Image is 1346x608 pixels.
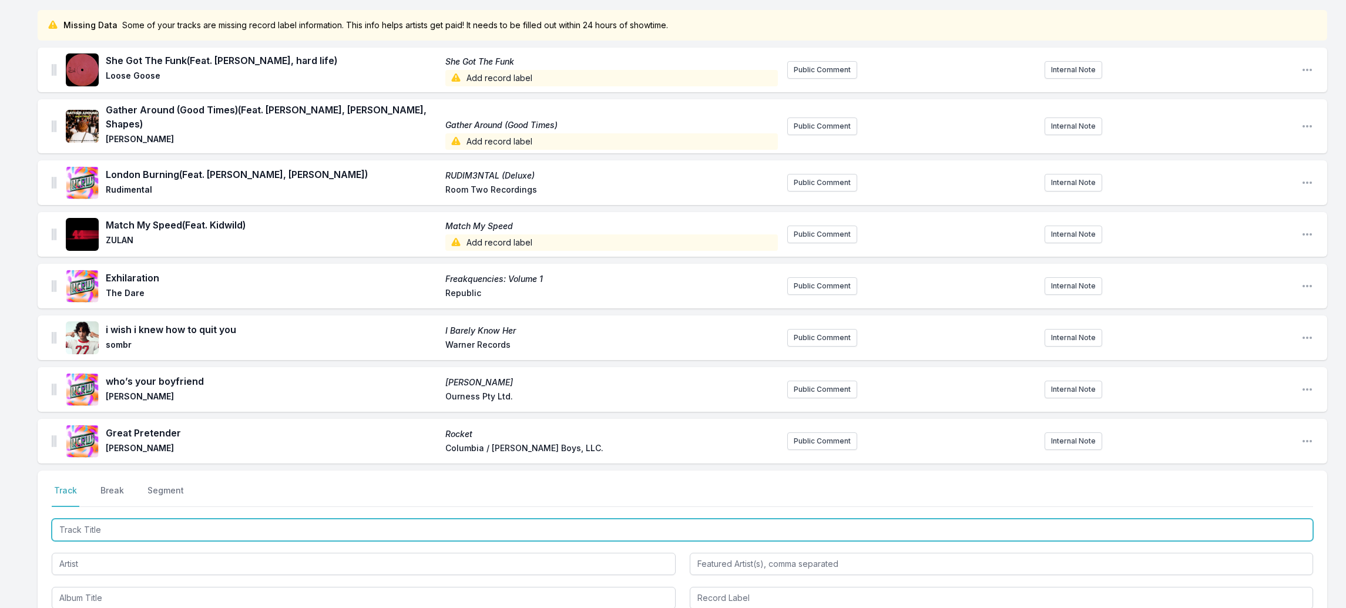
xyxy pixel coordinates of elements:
span: who’s your boyfriend [106,374,438,388]
button: Open playlist item options [1301,332,1313,344]
button: Break [98,485,126,507]
button: Internal Note [1045,329,1102,347]
img: Drag Handle [52,177,56,189]
input: Featured Artist(s), comma separated [690,553,1314,575]
span: Match My Speed (Feat. Kidwild) [106,218,438,232]
img: Rocket [66,425,99,458]
button: Public Comment [787,117,857,135]
span: Warner Records [445,339,778,353]
img: She Got The Funk [66,53,99,86]
button: Open playlist item options [1301,384,1313,395]
span: She Got The Funk [445,56,778,68]
button: Open playlist item options [1301,280,1313,292]
button: Open playlist item options [1301,177,1313,189]
input: Track Title [52,519,1313,541]
button: Internal Note [1045,61,1102,79]
span: Rocket [445,428,778,440]
span: [PERSON_NAME] [106,133,438,150]
span: Add record label [445,133,778,150]
button: Track [52,485,79,507]
img: Drag Handle [52,280,56,292]
span: She Got The Funk (Feat. [PERSON_NAME], hard life) [106,53,438,68]
span: [PERSON_NAME] [106,442,438,456]
span: Add record label [445,234,778,251]
span: Ourness Pty Ltd. [445,391,778,405]
span: Great Pretender [106,426,438,440]
button: Public Comment [787,226,857,243]
button: Internal Note [1045,174,1102,192]
span: Republic [445,287,778,301]
button: Public Comment [787,277,857,295]
img: Match My Speed [66,218,99,251]
span: [PERSON_NAME] [445,377,778,388]
span: Freakquencies: Volume 1 [445,273,778,285]
span: Columbia / [PERSON_NAME] Boys, LLC. [445,442,778,456]
button: Open playlist item options [1301,120,1313,132]
span: Room Two Recordings [445,184,778,198]
button: Public Comment [787,432,857,450]
button: Public Comment [787,329,857,347]
span: Exhilaration [106,271,438,285]
button: Internal Note [1045,277,1102,295]
button: Public Comment [787,61,857,79]
span: Gather Around (Good Times) (Feat. [PERSON_NAME], [PERSON_NAME], Shapes) [106,103,438,131]
span: Add record label [445,70,778,86]
span: i wish i knew how to quit you [106,323,438,337]
img: Gather Around (Good Times) [66,110,99,143]
span: sombr [106,339,438,353]
img: hickey [66,373,99,406]
button: Segment [145,485,186,507]
button: Internal Note [1045,117,1102,135]
input: Artist [52,553,676,575]
span: Rudimental [106,184,438,198]
img: Freakquencies: Volume 1 [66,270,99,303]
span: Missing Data [63,19,118,31]
span: [PERSON_NAME] [106,391,438,405]
span: London Burning (Feat. [PERSON_NAME], [PERSON_NAME]) [106,167,438,182]
img: Drag Handle [52,64,56,76]
button: Internal Note [1045,381,1102,398]
span: Gather Around (Good Times) [445,119,778,131]
span: Match My Speed [445,220,778,232]
span: The Dare [106,287,438,301]
button: Public Comment [787,381,857,398]
button: Internal Note [1045,226,1102,243]
span: I Barely Know Her [445,325,778,337]
button: Open playlist item options [1301,229,1313,240]
img: Drag Handle [52,384,56,395]
span: Some of your tracks are missing record label information. This info helps artists get paid! It ne... [122,19,668,31]
span: ZULAN [106,234,438,251]
img: Drag Handle [52,332,56,344]
img: Drag Handle [52,120,56,132]
span: Loose Goose [106,70,438,86]
button: Open playlist item options [1301,64,1313,76]
img: I Barely Know Her [66,321,99,354]
span: RUDIM3NTAL (Deluxe) [445,170,778,182]
img: RUDIM3NTAL (Deluxe) [66,166,99,199]
img: Drag Handle [52,435,56,447]
button: Public Comment [787,174,857,192]
img: Drag Handle [52,229,56,240]
button: Internal Note [1045,432,1102,450]
button: Open playlist item options [1301,435,1313,447]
